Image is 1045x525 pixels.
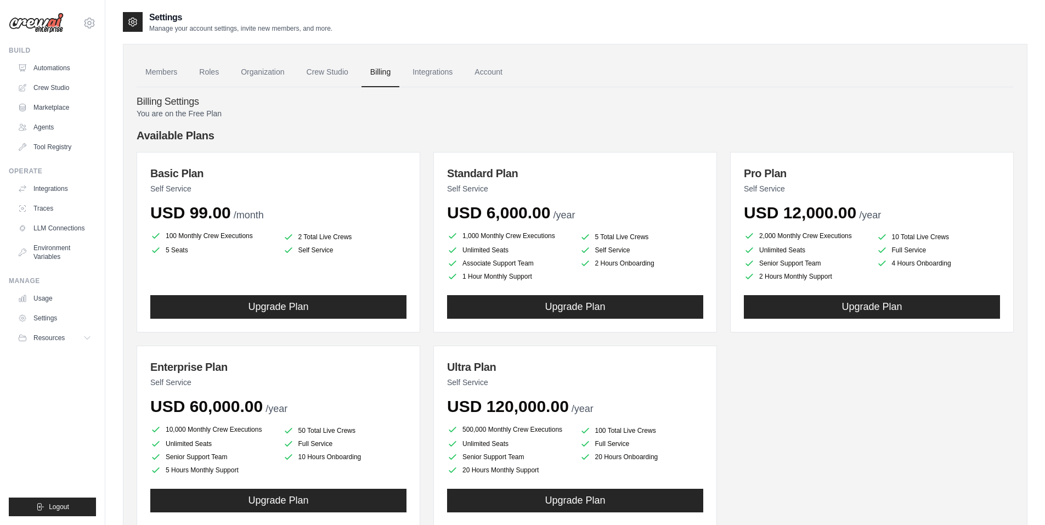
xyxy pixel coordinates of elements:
[150,359,406,375] h3: Enterprise Plan
[447,229,571,242] li: 1,000 Monthly Crew Executions
[447,183,703,194] p: Self Service
[13,290,96,307] a: Usage
[447,295,703,319] button: Upgrade Plan
[744,183,1000,194] p: Self Service
[447,465,571,476] li: 20 Hours Monthly Support
[580,258,704,269] li: 2 Hours Onboarding
[13,138,96,156] a: Tool Registry
[447,397,569,415] span: USD 120,000.00
[283,438,407,449] li: Full Service
[572,403,594,414] span: /year
[13,239,96,266] a: Environment Variables
[580,438,704,449] li: Full Service
[447,359,703,375] h3: Ultra Plan
[13,59,96,77] a: Automations
[266,403,287,414] span: /year
[13,118,96,136] a: Agents
[9,498,96,516] button: Logout
[580,232,704,242] li: 5 Total Live Crews
[361,58,399,87] a: Billing
[137,108,1014,119] p: You are on the Free Plan
[283,232,407,242] li: 2 Total Live Crews
[13,79,96,97] a: Crew Studio
[150,423,274,436] li: 10,000 Monthly Crew Executions
[150,183,406,194] p: Self Service
[150,397,263,415] span: USD 60,000.00
[447,271,571,282] li: 1 Hour Monthly Support
[137,128,1014,143] h4: Available Plans
[283,245,407,256] li: Self Service
[149,24,332,33] p: Manage your account settings, invite new members, and more.
[283,425,407,436] li: 50 Total Live Crews
[877,245,1001,256] li: Full Service
[150,438,274,449] li: Unlimited Seats
[744,245,868,256] li: Unlimited Seats
[9,13,64,33] img: Logo
[49,503,69,511] span: Logout
[877,258,1001,269] li: 4 Hours Onboarding
[466,58,511,87] a: Account
[33,334,65,342] span: Resources
[150,465,274,476] li: 5 Hours Monthly Support
[447,166,703,181] h3: Standard Plan
[580,425,704,436] li: 100 Total Live Crews
[744,258,868,269] li: Senior Support Team
[13,219,96,237] a: LLM Connections
[9,276,96,285] div: Manage
[877,232,1001,242] li: 10 Total Live Crews
[232,58,293,87] a: Organization
[447,451,571,462] li: Senior Support Team
[859,210,881,221] span: /year
[298,58,357,87] a: Crew Studio
[744,271,868,282] li: 2 Hours Monthly Support
[447,245,571,256] li: Unlimited Seats
[447,258,571,269] li: Associate Support Team
[13,180,96,197] a: Integrations
[150,451,274,462] li: Senior Support Team
[13,309,96,327] a: Settings
[283,451,407,462] li: 10 Hours Onboarding
[150,166,406,181] h3: Basic Plan
[447,204,550,222] span: USD 6,000.00
[13,200,96,217] a: Traces
[580,451,704,462] li: 20 Hours Onboarding
[744,166,1000,181] h3: Pro Plan
[150,245,274,256] li: 5 Seats
[447,489,703,512] button: Upgrade Plan
[744,295,1000,319] button: Upgrade Plan
[447,377,703,388] p: Self Service
[9,167,96,176] div: Operate
[553,210,575,221] span: /year
[580,245,704,256] li: Self Service
[404,58,461,87] a: Integrations
[13,99,96,116] a: Marketplace
[190,58,228,87] a: Roles
[150,229,274,242] li: 100 Monthly Crew Executions
[9,46,96,55] div: Build
[13,329,96,347] button: Resources
[447,423,571,436] li: 500,000 Monthly Crew Executions
[137,96,1014,108] h4: Billing Settings
[744,229,868,242] li: 2,000 Monthly Crew Executions
[137,58,186,87] a: Members
[234,210,264,221] span: /month
[150,295,406,319] button: Upgrade Plan
[150,489,406,512] button: Upgrade Plan
[149,11,332,24] h2: Settings
[150,377,406,388] p: Self Service
[150,204,231,222] span: USD 99.00
[744,204,856,222] span: USD 12,000.00
[447,438,571,449] li: Unlimited Seats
